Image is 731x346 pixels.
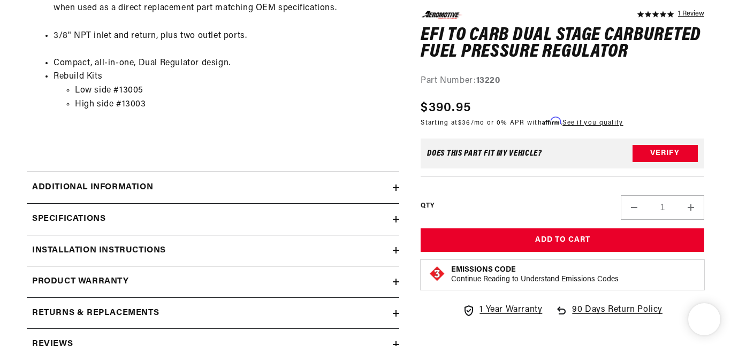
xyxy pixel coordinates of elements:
[27,204,399,235] summary: Specifications
[54,29,394,43] li: 3/8" NPT inlet and return, plus two outlet ports.
[562,120,623,126] a: See if you qualify - Learn more about Affirm Financing (opens in modal)
[678,11,704,18] a: 1 reviews
[32,306,159,320] h2: Returns & replacements
[27,298,399,329] summary: Returns & replacements
[462,303,542,317] a: 1 Year Warranty
[75,98,394,112] li: High side #13003
[27,235,399,266] summary: Installation Instructions
[421,118,623,128] p: Starting at /mo or 0% APR with .
[421,98,471,118] span: $390.95
[54,70,394,111] li: Rebuild Kits
[479,303,542,317] span: 1 Year Warranty
[32,244,166,258] h2: Installation Instructions
[421,228,704,252] button: Add to Cart
[451,275,619,285] p: Continue Reading to Understand Emissions Codes
[32,275,129,289] h2: Product warranty
[555,303,663,328] a: 90 Days Return Policy
[429,265,446,282] img: Emissions code
[32,212,105,226] h2: Specifications
[476,76,500,84] strong: 13220
[421,74,704,88] div: Part Number:
[451,265,619,285] button: Emissions CodeContinue Reading to Understand Emissions Codes
[421,201,434,210] label: QTY
[32,181,153,195] h2: Additional information
[451,266,516,274] strong: Emissions Code
[27,172,399,203] summary: Additional information
[54,57,394,71] li: Compact, all-in-one, Dual Regulator design.
[572,303,663,328] span: 90 Days Return Policy
[542,117,561,125] span: Affirm
[633,145,698,162] button: Verify
[27,266,399,297] summary: Product warranty
[458,120,471,126] span: $36
[75,84,394,98] li: Low side #13005
[427,149,542,158] div: Does This part fit My vehicle?
[421,27,704,60] h1: EFI to Carb Dual Stage Carbureted Fuel Pressure Regulator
